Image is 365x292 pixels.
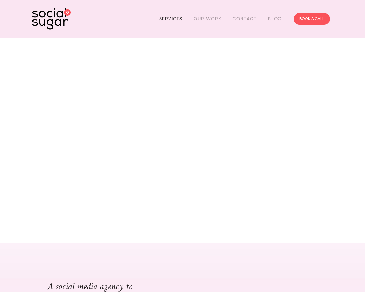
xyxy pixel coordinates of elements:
a: Contact [233,14,257,24]
a: Services [159,14,182,24]
img: SocialSugar [32,8,71,30]
a: Our Work [194,14,221,24]
a: BOOK A CALL [294,13,330,25]
a: Blog [268,14,282,24]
